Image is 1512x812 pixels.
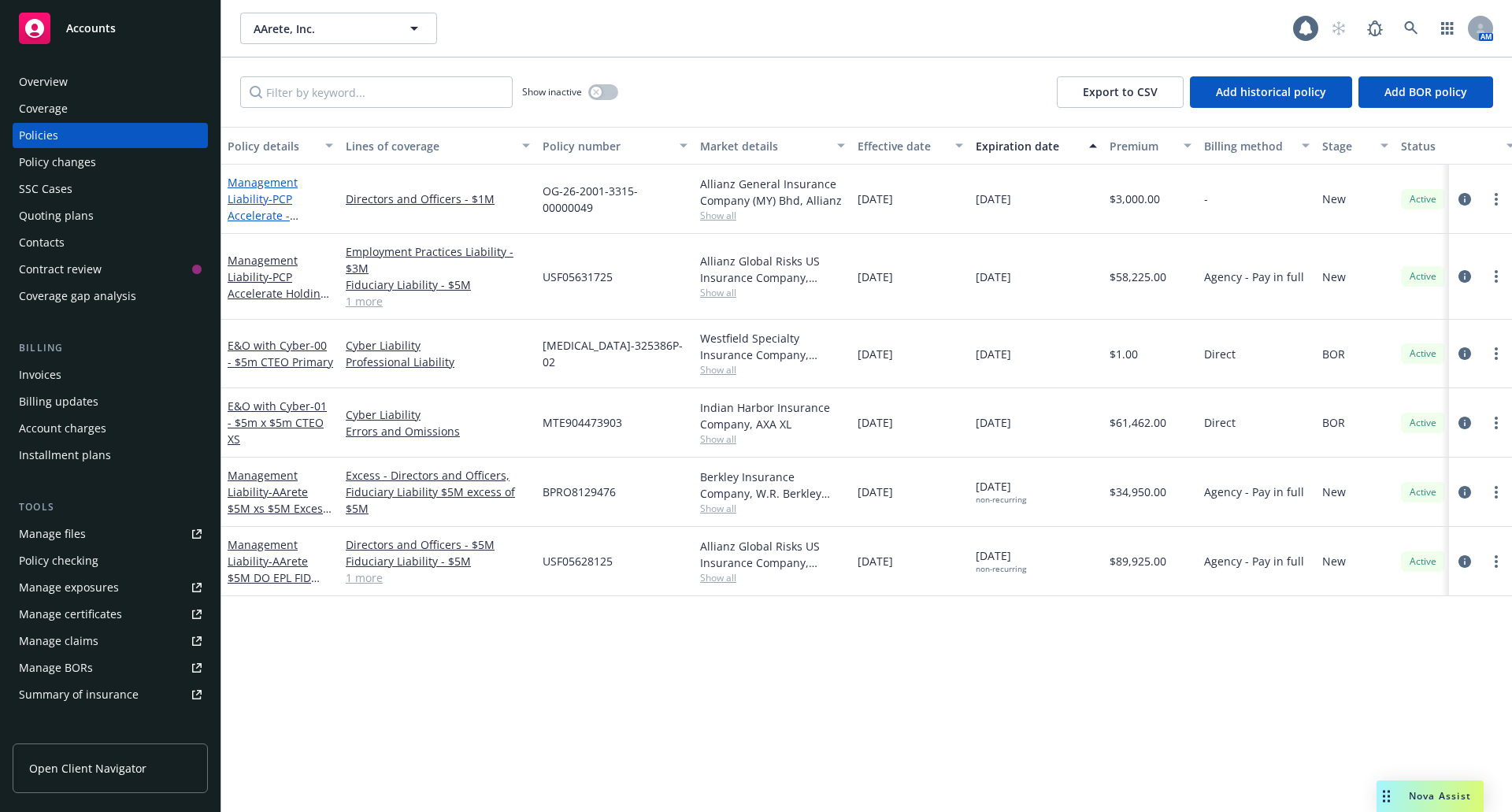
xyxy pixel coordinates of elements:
[858,414,893,431] span: [DATE]
[1322,553,1346,569] span: New
[19,176,72,202] div: SSC Cases
[228,468,328,532] a: Management Liability
[1083,84,1158,99] span: Export to CSV
[858,484,893,500] span: [DATE]
[976,564,1026,574] div: non-recurring
[13,69,208,95] a: Overview
[976,138,1080,154] div: Expiration date
[1322,269,1346,285] span: New
[1316,127,1395,165] button: Stage
[13,176,208,202] a: SSC Cases
[228,269,332,317] span: - PCP Accelerate Holdings $5M DO EPL FID
[976,269,1011,285] span: [DATE]
[1110,484,1166,500] span: $34,950.00
[346,553,530,569] a: Fiduciary Liability - $5M
[700,502,845,515] span: Show all
[976,414,1011,431] span: [DATE]
[1487,190,1506,209] a: more
[1110,346,1138,362] span: $1.00
[13,416,208,441] a: Account charges
[543,414,622,431] span: MTE904473903
[13,230,208,255] a: Contacts
[13,575,208,600] a: Manage exposures
[1198,127,1316,165] button: Billing method
[700,253,845,286] div: Allianz Global Risks US Insurance Company, Allianz
[700,538,845,571] div: Allianz Global Risks US Insurance Company, Allianz
[1322,346,1345,362] span: BOR
[339,127,536,165] button: Lines of coverage
[858,269,893,285] span: [DATE]
[19,203,94,228] div: Quoting plans
[1377,780,1396,812] div: Drag to move
[13,203,208,228] a: Quoting plans
[1204,346,1236,362] span: Direct
[536,127,694,165] button: Policy number
[1110,138,1174,154] div: Premium
[346,406,530,423] a: Cyber Liability
[1395,13,1427,44] a: Search
[700,432,845,446] span: Show all
[228,399,327,447] a: E&O with Cyber
[700,399,845,432] div: Indian Harbor Insurance Company, AXA XL
[1322,484,1346,500] span: New
[976,495,1026,505] div: non-recurring
[1487,267,1506,286] a: more
[1204,414,1236,431] span: Direct
[29,760,146,777] span: Open Client Navigator
[346,569,530,586] a: 1 more
[13,499,208,515] div: Tools
[1204,191,1208,207] span: -
[700,330,845,363] div: Westfield Specialty Insurance Company, [GEOGRAPHIC_DATA]
[1204,138,1292,154] div: Billing method
[19,443,111,468] div: Installment plans
[1358,76,1493,108] button: Add BOR policy
[543,484,616,500] span: BPRO8129476
[19,521,86,547] div: Manage files
[1110,553,1166,569] span: $89,925.00
[13,682,208,707] a: Summary of insurance
[346,276,530,293] a: Fiduciary Liability - $5M
[19,230,65,255] div: Contacts
[969,127,1103,165] button: Expiration date
[66,22,116,35] span: Accounts
[346,293,530,310] a: 1 more
[13,123,208,148] a: Policies
[228,338,333,369] a: E&O with Cyber
[858,553,893,569] span: [DATE]
[240,76,513,108] input: Filter by keyword...
[221,127,339,165] button: Policy details
[228,399,327,447] span: - 01 - $5m x $5m CTEO XS
[19,362,61,387] div: Invoices
[1190,76,1352,108] button: Add historical policy
[1322,191,1346,207] span: New
[228,537,311,602] a: Management Liability
[13,443,208,468] a: Installment plans
[228,175,328,273] a: Management Liability
[228,191,328,273] span: - PCP Accelerate - [GEOGRAPHIC_DATA] LAP - Limits part of US Master Policy
[1384,84,1467,99] span: Add BOR policy
[13,389,208,414] a: Billing updates
[976,547,1026,574] span: [DATE]
[1487,552,1506,571] a: more
[1322,414,1345,431] span: BOR
[1455,483,1474,502] a: circleInformation
[19,575,119,600] div: Manage exposures
[1407,485,1439,499] span: Active
[543,269,613,285] span: USF05631725
[1407,347,1439,361] span: Active
[1432,13,1463,44] a: Switch app
[13,284,208,309] a: Coverage gap analysis
[858,346,893,362] span: [DATE]
[346,243,530,276] a: Employment Practices Liability - $3M
[19,389,98,414] div: Billing updates
[19,682,139,707] div: Summary of insurance
[240,13,437,44] button: AArete, Inc.
[346,423,530,439] a: Errors and Omissions
[13,548,208,573] a: Policy checking
[1110,191,1160,207] span: $3,000.00
[1487,344,1506,363] a: more
[19,284,136,309] div: Coverage gap analysis
[19,123,58,148] div: Policies
[543,337,687,370] span: [MEDICAL_DATA]-325386P-02
[1409,789,1471,803] span: Nova Assist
